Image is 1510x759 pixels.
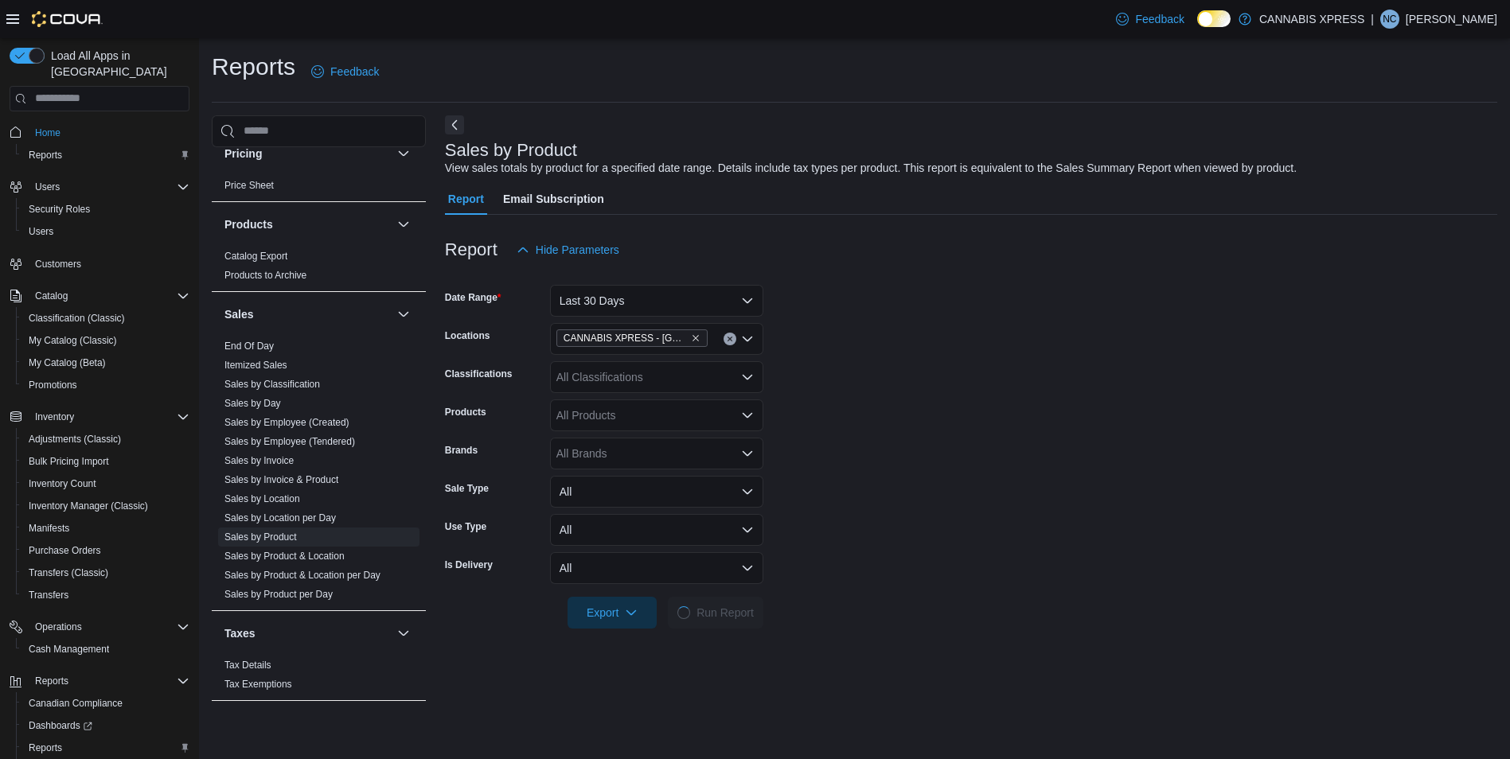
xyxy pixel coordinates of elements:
button: Pricing [224,146,391,162]
span: My Catalog (Classic) [29,334,117,347]
span: Transfers (Classic) [22,563,189,582]
a: Tax Exemptions [224,679,292,690]
span: Home [35,127,60,139]
span: Bulk Pricing Import [29,455,109,468]
button: Security Roles [16,198,196,220]
span: Sales by Product per Day [224,588,333,601]
span: Catalog [35,290,68,302]
span: Catalog Export [224,250,287,263]
span: Purchase Orders [29,544,101,557]
a: Manifests [22,519,76,538]
div: View sales totals by product for a specified date range. Details include tax types per product. T... [445,160,1297,177]
button: Users [29,177,66,197]
a: Cash Management [22,640,115,659]
button: LoadingRun Report [668,597,763,629]
button: Inventory [29,407,80,426]
a: Reports [22,738,68,757]
span: Reports [35,675,68,687]
button: Inventory [3,406,196,428]
span: Classification (Classic) [22,309,189,328]
a: Security Roles [22,200,96,219]
button: Operations [29,617,88,636]
span: Canadian Compliance [29,697,123,710]
button: Next [445,115,464,134]
a: My Catalog (Beta) [22,353,112,372]
button: Inventory Count [16,473,196,495]
span: Operations [35,621,82,633]
span: Inventory [29,407,189,426]
span: Sales by Employee (Tendered) [224,435,355,448]
span: Users [35,181,60,193]
span: Sales by Product & Location per Day [224,569,380,582]
button: Bulk Pricing Import [16,450,196,473]
span: Sales by Product [224,531,297,543]
span: My Catalog (Beta) [22,353,189,372]
button: Operations [3,616,196,638]
button: Taxes [394,624,413,643]
span: Promotions [29,379,77,391]
label: Use Type [445,520,486,533]
p: | [1371,10,1374,29]
button: Last 30 Days [550,285,763,317]
span: CANNABIS XPRESS - Ridgetown (Main Street) [556,329,708,347]
a: Products to Archive [224,270,306,281]
h3: Pricing [224,146,262,162]
span: Products to Archive [224,269,306,282]
span: Canadian Compliance [22,694,189,713]
span: Security Roles [29,203,90,216]
button: Transfers [16,584,196,606]
h1: Reports [212,51,295,83]
button: Reports [16,737,196,759]
span: Feedback [1135,11,1184,27]
span: Users [29,177,189,197]
button: My Catalog (Classic) [16,329,196,352]
span: Reports [29,149,62,162]
a: End Of Day [224,341,274,352]
a: Catalog Export [224,251,287,262]
a: Feedback [305,56,385,88]
a: Sales by Product per Day [224,589,333,600]
a: Tax Details [224,660,271,671]
button: Home [3,121,196,144]
span: Inventory Manager (Classic) [29,500,148,512]
button: Inventory Manager (Classic) [16,495,196,517]
span: Operations [29,617,189,636]
a: Feedback [1110,3,1190,35]
span: My Catalog (Beta) [29,356,106,369]
span: Catalog [29,286,189,306]
div: Products [212,247,426,291]
span: Report [448,183,484,215]
div: Pricing [212,176,426,201]
label: Is Delivery [445,559,493,571]
span: Users [29,225,53,238]
a: Sales by Product [224,531,297,543]
span: Reports [29,671,189,691]
span: Cash Management [29,643,109,656]
button: Purchase Orders [16,539,196,562]
span: Security Roles [22,200,189,219]
span: Reports [22,146,189,165]
button: Open list of options [741,333,754,345]
button: Open list of options [741,371,754,383]
span: Bulk Pricing Import [22,452,189,471]
span: Sales by Location [224,492,300,505]
span: Tax Exemptions [224,678,292,691]
button: Users [3,176,196,198]
a: Itemized Sales [224,360,287,371]
h3: Sales [224,306,254,322]
span: Customers [29,254,189,274]
span: Export [577,597,647,629]
a: Sales by Classification [224,379,320,390]
span: Sales by Employee (Created) [224,416,349,429]
a: Sales by Invoice & Product [224,474,338,485]
label: Products [445,406,486,418]
a: Sales by Location per Day [224,512,336,524]
span: Users [22,222,189,241]
h3: Sales by Product [445,141,577,160]
h3: Taxes [224,625,256,641]
span: Transfers [22,586,189,605]
span: Transfers [29,589,68,601]
input: Dark Mode [1197,10,1231,27]
button: Pricing [394,144,413,163]
span: Reports [29,741,62,754]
